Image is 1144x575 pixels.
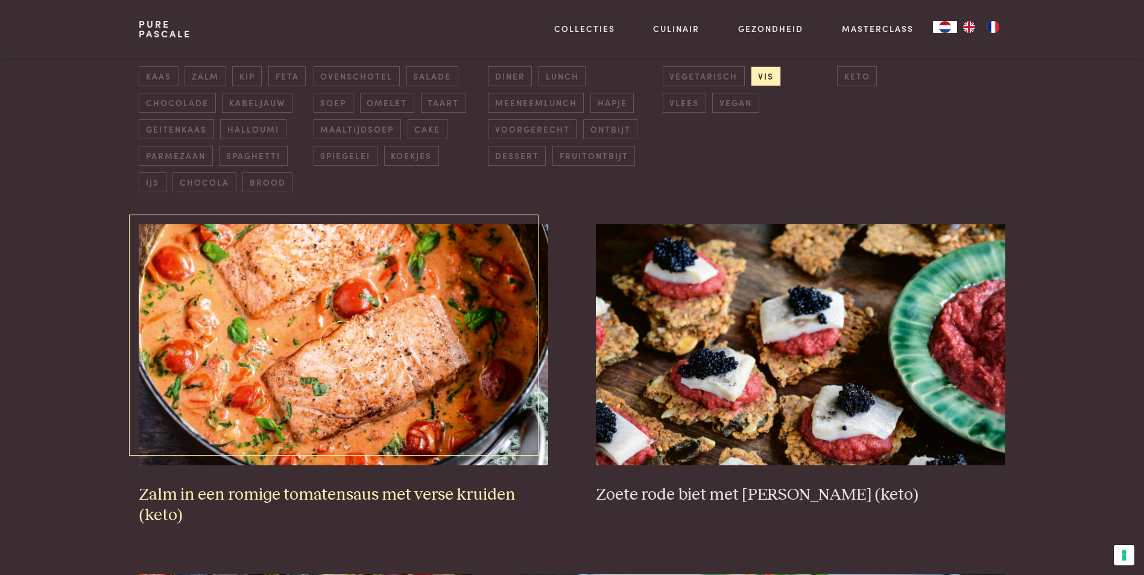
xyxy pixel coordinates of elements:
[957,21,981,33] a: EN
[139,66,178,86] span: kaas
[222,93,292,113] span: kabeljauw
[219,146,287,166] span: spaghetti
[314,93,353,113] span: soep
[488,119,577,139] span: voorgerecht
[488,66,532,86] span: diner
[232,66,262,86] span: kip
[220,119,286,139] span: halloumi
[314,146,378,166] span: spiegelei
[590,93,634,113] span: hapje
[842,22,914,35] a: Masterclass
[596,224,1005,465] img: Zoete rode biet met zure haring (keto)
[554,22,615,35] a: Collecties
[596,485,1005,506] h3: Zoete rode biet met [PERSON_NAME] (keto)
[139,146,212,166] span: parmezaan
[539,66,586,86] span: lunch
[406,66,458,86] span: salade
[837,66,877,86] span: keto
[488,146,546,166] span: dessert
[139,119,213,139] span: geitenkaas
[408,119,447,139] span: cake
[488,93,584,113] span: meeneemlunch
[172,172,236,192] span: chocola
[738,22,803,35] a: Gezondheid
[957,21,1005,33] ul: Language list
[185,66,226,86] span: zalm
[139,224,548,465] img: Zalm in een romige tomatensaus met verse kruiden (keto)
[583,119,637,139] span: ontbijt
[139,224,548,526] a: Zalm in een romige tomatensaus met verse kruiden (keto) Zalm in een romige tomatensaus met verse ...
[663,66,745,86] span: vegetarisch
[421,93,466,113] span: taart
[242,172,292,192] span: brood
[712,93,759,113] span: vegan
[314,119,401,139] span: maaltijdsoep
[933,21,1005,33] aside: Language selected: Nederlands
[663,93,706,113] span: vlees
[653,22,700,35] a: Culinair
[933,21,957,33] a: NL
[384,146,439,166] span: koekjes
[139,93,215,113] span: chocolade
[596,224,1005,505] a: Zoete rode biet met zure haring (keto) Zoete rode biet met [PERSON_NAME] (keto)
[139,19,191,39] a: PurePascale
[139,172,166,192] span: ijs
[981,21,1005,33] a: FR
[933,21,957,33] div: Language
[314,66,400,86] span: ovenschotel
[360,93,414,113] span: omelet
[552,146,635,166] span: fruitontbijt
[268,66,306,86] span: feta
[751,66,780,86] span: vis
[139,485,548,526] h3: Zalm in een romige tomatensaus met verse kruiden (keto)
[1114,545,1134,565] button: Uw voorkeuren voor toestemming voor trackingtechnologieën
